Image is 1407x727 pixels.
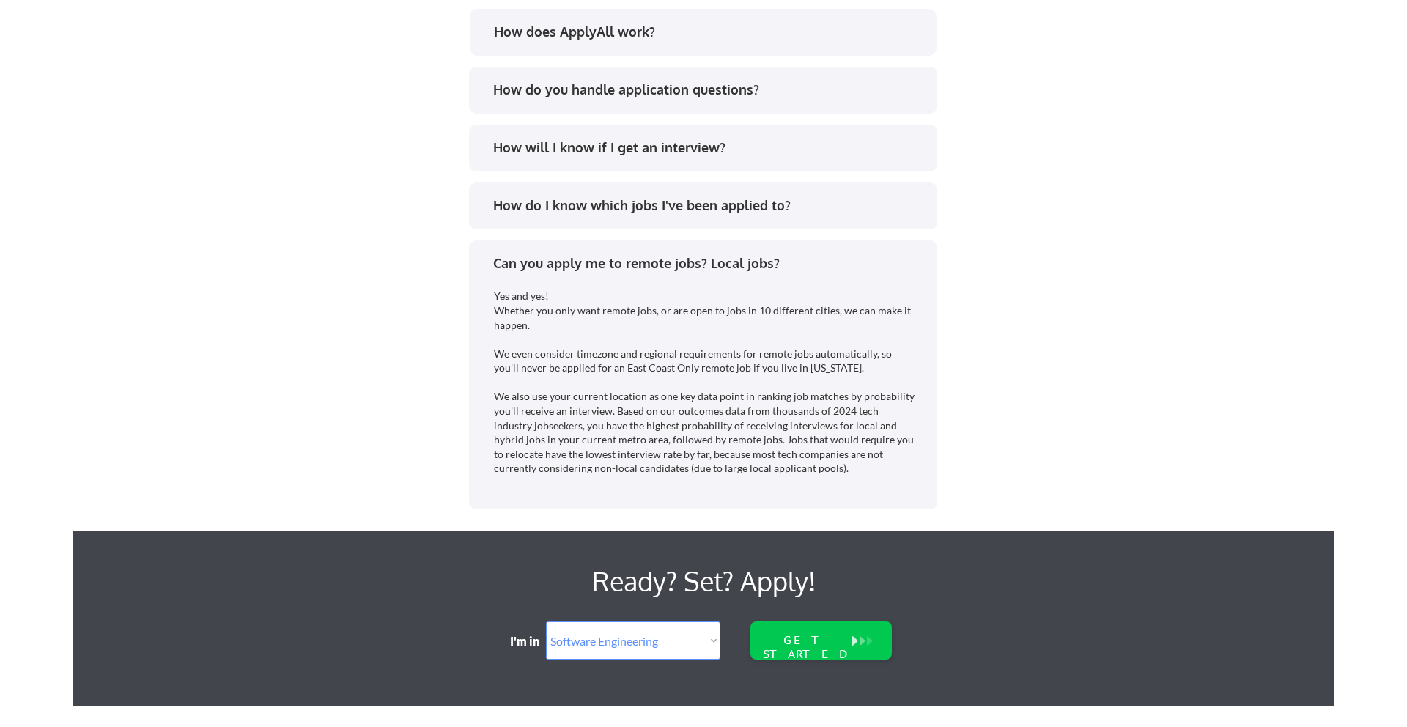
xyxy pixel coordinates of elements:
[760,633,854,661] div: GET STARTED
[493,139,923,157] div: How will I know if I get an interview?
[494,289,916,476] div: Yes and yes! Whether you only want remote jobs, or are open to jobs in 10 different cities, we ca...
[510,633,550,649] div: I'm in
[493,254,923,273] div: Can you apply me to remote jobs? Local jobs?
[494,23,924,41] div: How does ApplyAll work?
[278,560,1129,602] div: Ready? Set? Apply!
[493,196,923,215] div: How do I know which jobs I've been applied to?
[493,81,923,99] div: How do you handle application questions?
